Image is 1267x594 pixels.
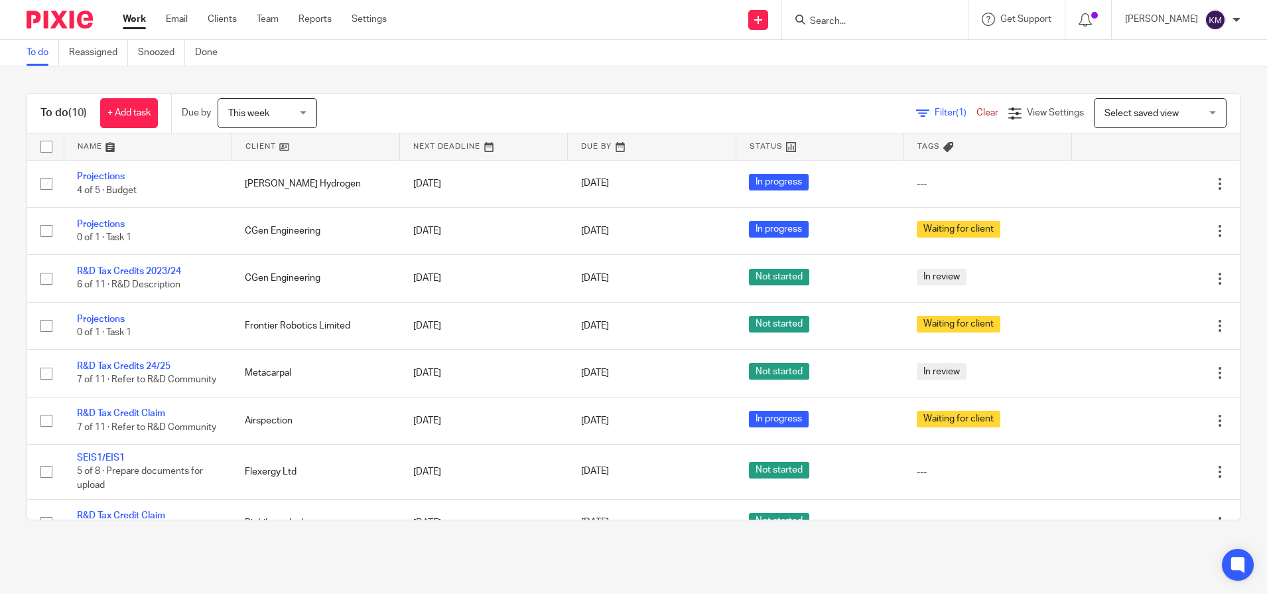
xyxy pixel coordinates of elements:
[749,513,809,530] span: Not started
[581,467,609,477] span: [DATE]
[77,467,203,490] span: 5 of 8 · Prepare documents for upload
[581,368,609,378] span: [DATE]
[77,315,125,324] a: Projections
[400,397,568,444] td: [DATE]
[77,409,165,418] a: R&D Tax Credit Claim
[1205,9,1226,31] img: svg%3E
[77,267,181,276] a: R&D Tax Credits 2023/24
[77,220,125,229] a: Projections
[232,207,399,254] td: CGen Engineering
[77,376,216,385] span: 7 of 11 · Refer to R&D Community
[228,109,269,118] span: This week
[749,174,809,190] span: In progress
[27,11,93,29] img: Pixie
[1027,108,1084,117] span: View Settings
[917,363,967,380] span: In review
[182,106,211,119] p: Due by
[232,302,399,349] td: Frontier Robotics Limited
[400,302,568,349] td: [DATE]
[749,363,809,380] span: Not started
[299,13,332,26] a: Reports
[77,453,125,463] a: SEIS1/EIS1
[257,13,279,26] a: Team
[77,172,125,181] a: Projections
[232,499,399,546] td: BioLiberty Ltd
[400,160,568,207] td: [DATE]
[232,255,399,302] td: CGen Engineering
[1125,13,1198,26] p: [PERSON_NAME]
[138,40,185,66] a: Snoozed
[400,255,568,302] td: [DATE]
[917,316,1000,333] span: Waiting for client
[166,13,188,26] a: Email
[232,445,399,499] td: Flexergy Ltd
[69,40,128,66] a: Reassigned
[400,350,568,397] td: [DATE]
[232,160,399,207] td: [PERSON_NAME] Hydrogen
[77,281,180,290] span: 6 of 11 · R&D Description
[40,106,87,120] h1: To do
[232,397,399,444] td: Airspection
[581,518,609,528] span: [DATE]
[195,40,228,66] a: Done
[956,108,967,117] span: (1)
[581,416,609,425] span: [DATE]
[917,221,1000,238] span: Waiting for client
[68,108,87,118] span: (10)
[1000,15,1051,24] span: Get Support
[976,108,998,117] a: Clear
[27,40,59,66] a: To do
[232,350,399,397] td: Metacarpal
[749,316,809,333] span: Not started
[749,269,809,285] span: Not started
[917,516,1058,530] div: ---
[77,186,137,195] span: 4 of 5 · Budget
[917,177,1058,190] div: ---
[123,13,146,26] a: Work
[917,465,1058,479] div: ---
[400,499,568,546] td: [DATE]
[917,143,940,150] span: Tags
[749,221,809,238] span: In progress
[400,207,568,254] td: [DATE]
[581,273,609,283] span: [DATE]
[1104,109,1179,118] span: Select saved view
[581,179,609,188] span: [DATE]
[749,462,809,479] span: Not started
[749,411,809,427] span: In progress
[77,362,170,371] a: R&D Tax Credits 24/25
[77,328,131,337] span: 0 of 1 · Task 1
[917,411,1000,427] span: Waiting for client
[208,13,237,26] a: Clients
[352,13,387,26] a: Settings
[400,445,568,499] td: [DATE]
[100,98,158,128] a: + Add task
[581,321,609,331] span: [DATE]
[77,423,216,432] span: 7 of 11 · Refer to R&D Community
[917,269,967,285] span: In review
[581,226,609,236] span: [DATE]
[809,16,928,28] input: Search
[935,108,976,117] span: Filter
[77,511,165,520] a: R&D Tax Credit Claim
[77,233,131,242] span: 0 of 1 · Task 1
